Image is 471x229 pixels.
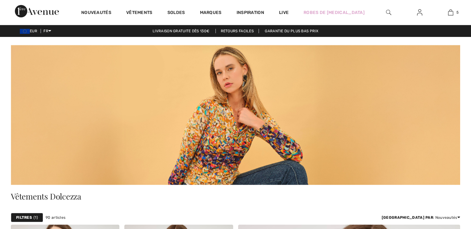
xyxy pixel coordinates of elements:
a: Livraison gratuite dès 130€ [148,29,214,33]
img: recherche [386,9,391,16]
span: 5 [456,10,459,15]
span: EUR [20,29,40,33]
img: Mes infos [417,9,422,16]
span: Vêtements Dolcezza [11,191,81,202]
span: 90 articles [46,215,65,220]
a: Vêtements [126,10,153,16]
a: Se connecter [412,9,427,16]
span: 1 [33,215,38,220]
img: Vêtements Dolcezza – Canada | Magasinez la mode artistique chez 1ère Avenue [11,44,460,185]
a: Retours faciles [216,29,259,33]
img: 1ère Avenue [15,5,59,17]
img: Mon panier [448,9,453,16]
span: FR [43,29,51,33]
a: Marques [200,10,222,16]
a: Nouveautés [81,10,111,16]
strong: [GEOGRAPHIC_DATA] par [382,215,433,220]
strong: Filtres [16,215,32,220]
a: Robes de [MEDICAL_DATA] [304,9,365,16]
a: Soldes [167,10,185,16]
a: Garantie du plus bas prix [260,29,323,33]
a: Live [279,9,289,16]
a: 5 [435,9,466,16]
div: : Nouveautés [382,215,460,220]
span: Inspiration [237,10,264,16]
img: Euro [20,29,30,34]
